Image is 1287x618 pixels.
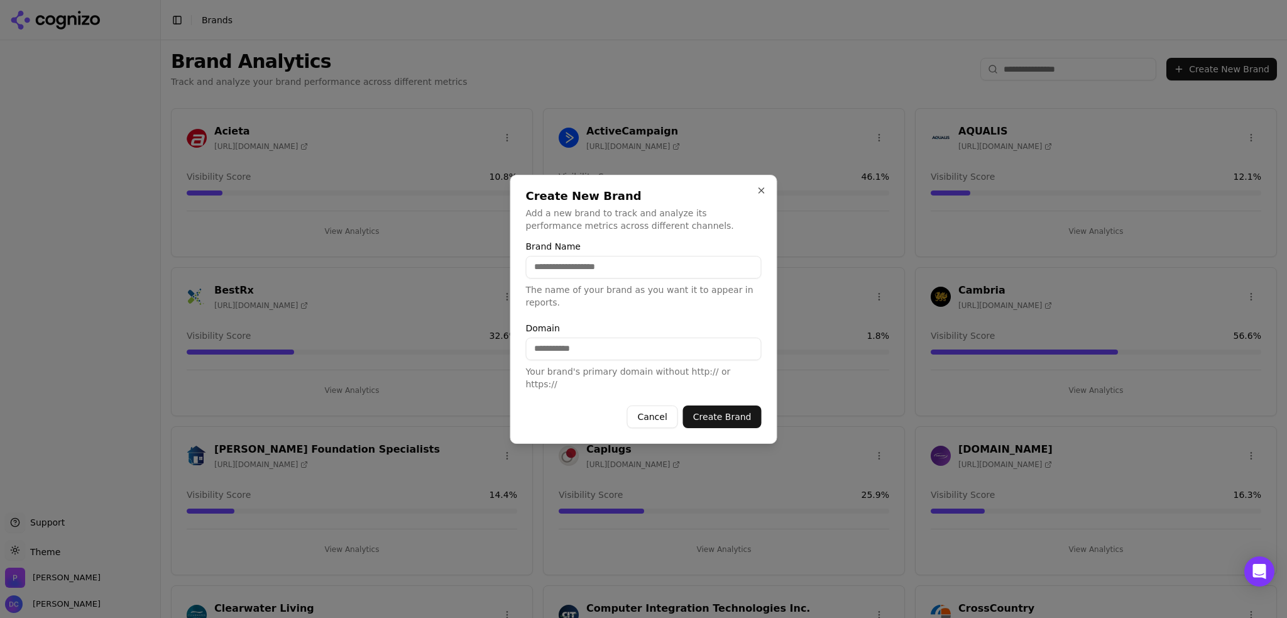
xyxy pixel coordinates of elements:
[526,190,762,202] h2: Create New Brand
[526,284,762,309] p: The name of your brand as you want it to appear in reports.
[627,406,677,428] button: Cancel
[683,406,762,428] button: Create Brand
[526,365,762,390] p: Your brand's primary domain without http:// or https://
[526,242,762,251] label: Brand Name
[526,207,762,232] p: Add a new brand to track and analyze its performance metrics across different channels.
[526,324,762,333] label: Domain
